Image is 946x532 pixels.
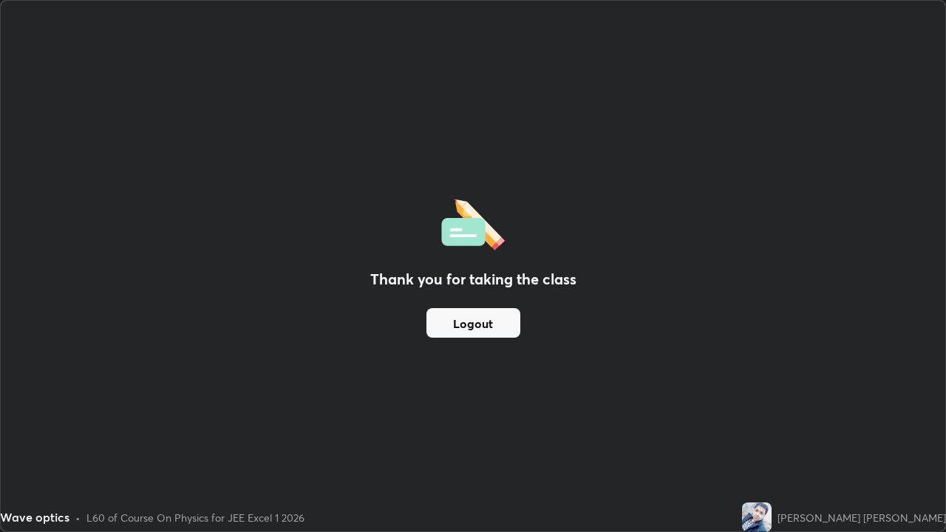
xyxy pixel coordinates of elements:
[441,194,505,250] img: offlineFeedback.1438e8b3.svg
[86,510,304,525] div: L60 of Course On Physics for JEE Excel 1 2026
[370,268,576,290] h2: Thank you for taking the class
[742,502,772,532] img: 3d9ed294aad449db84987aef4bcebc29.jpg
[75,510,81,525] div: •
[777,510,946,525] div: [PERSON_NAME] [PERSON_NAME]
[426,308,520,338] button: Logout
